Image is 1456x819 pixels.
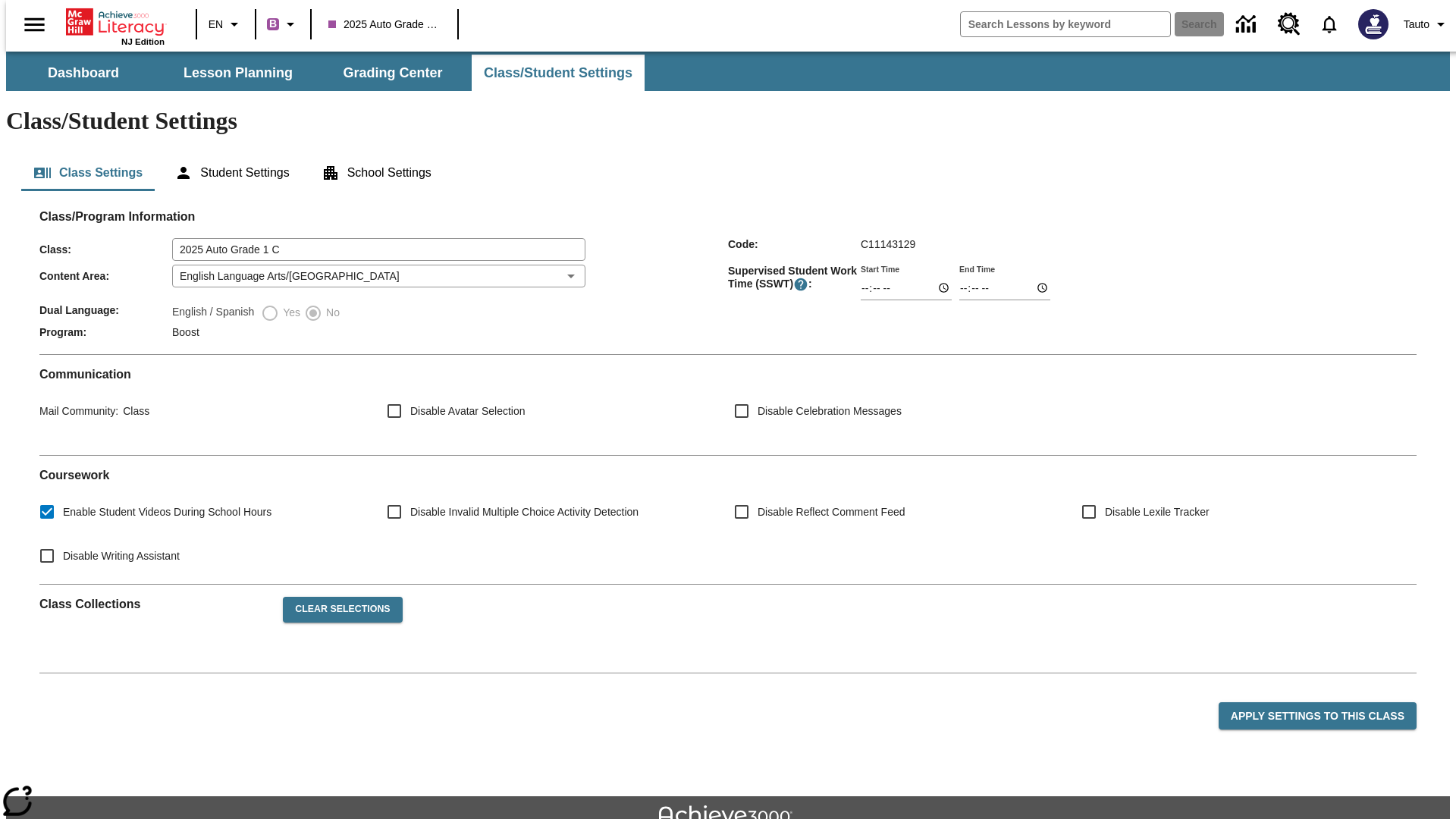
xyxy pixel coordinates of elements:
[322,305,340,321] span: No
[172,265,585,287] div: English Language Arts/[GEOGRAPHIC_DATA]
[184,64,293,82] span: Lesson Planning
[1398,11,1456,38] button: Profile/Settings
[1227,4,1269,45] a: Data Center
[39,367,1417,443] div: Communication
[343,64,442,82] span: Grading Center
[209,17,223,33] span: EN
[172,238,585,261] input: Class
[39,304,172,316] span: Dual Language :
[48,64,119,82] span: Dashboard
[1310,5,1349,44] a: Notifications
[39,224,1417,342] div: Class/Program Information
[66,5,165,46] div: Home
[1404,17,1429,33] span: Tauto
[39,468,1417,482] h2: Course work
[758,504,905,520] span: Disable Reflect Comment Feed
[162,155,301,191] button: Student Settings
[6,55,646,91] div: SubNavbar
[328,17,441,33] span: 2025 Auto Grade 1 C
[12,2,57,47] button: Open side menu
[279,305,300,321] span: Yes
[6,107,1450,135] h1: Class/Student Settings
[202,11,250,38] button: Language: EN, Select a language
[66,7,165,37] a: Home
[410,504,639,520] span: Disable Invalid Multiple Choice Activity Detection
[118,405,149,417] span: Class
[1269,4,1310,45] a: Resource Center, Will open in new tab
[21,155,155,191] button: Class Settings
[472,55,645,91] button: Class/Student Settings
[1105,504,1210,520] span: Disable Lexile Tracker
[39,326,172,338] span: Program :
[484,64,632,82] span: Class/Student Settings
[1349,5,1398,44] button: Select a new avatar
[39,243,172,256] span: Class :
[269,14,277,33] span: B
[39,367,1417,381] h2: Communication
[861,263,899,275] label: Start Time
[793,277,808,292] button: Supervised Student Work Time is the timeframe when students can take LevelSet and when lessons ar...
[309,155,444,191] button: School Settings
[728,238,861,250] span: Code :
[172,304,254,322] label: English / Spanish
[728,265,861,292] span: Supervised Student Work Time (SSWT) :
[162,55,314,91] button: Lesson Planning
[959,263,995,275] label: End Time
[63,504,271,520] span: Enable Student Videos During School Hours
[861,238,915,250] span: C11143129
[1219,702,1417,730] button: Apply Settings to this Class
[39,597,271,611] h2: Class Collections
[1358,9,1389,39] img: Avatar
[961,12,1170,36] input: search field
[8,55,159,91] button: Dashboard
[63,548,180,564] span: Disable Writing Assistant
[21,155,1435,191] div: Class/Student Settings
[261,11,306,38] button: Boost Class color is purple. Change class color
[121,37,165,46] span: NJ Edition
[172,326,199,338] span: Boost
[39,209,1417,224] h2: Class/Program Information
[39,270,172,282] span: Content Area :
[39,585,1417,661] div: Class Collections
[39,405,118,417] span: Mail Community :
[317,55,469,91] button: Grading Center
[283,597,402,623] button: Clear Selections
[6,52,1450,91] div: SubNavbar
[758,403,902,419] span: Disable Celebration Messages
[410,403,526,419] span: Disable Avatar Selection
[39,468,1417,572] div: Coursework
